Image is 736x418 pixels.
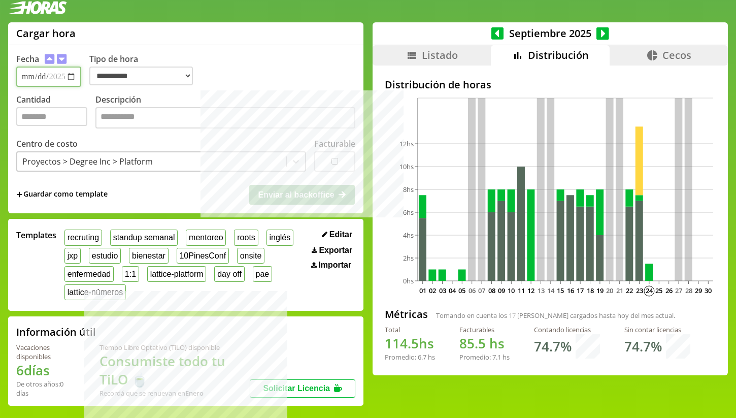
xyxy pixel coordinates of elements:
[478,286,485,295] text: 07
[8,1,67,14] img: logotipo
[385,307,428,321] h2: Métricas
[16,361,75,379] h1: 6 días
[527,286,534,295] text: 12
[16,107,87,126] input: Cantidad
[616,286,623,295] text: 21
[89,53,201,87] label: Tipo de hora
[16,325,96,339] h2: Información útil
[675,286,682,295] text: 27
[399,139,414,148] tspan: 12hs
[458,286,465,295] text: 05
[534,337,572,356] h1: 74.7 %
[488,286,495,295] text: 08
[646,286,653,295] text: 24
[557,286,564,295] text: 15
[177,248,229,264] button: 10PinesConf
[99,343,250,352] div: Tiempo Libre Optativo (TiLO) disponible
[459,334,486,352] span: 85.5
[129,248,168,264] button: bienestar
[498,286,505,295] text: 09
[449,286,456,295] text: 04
[534,325,600,334] div: Contando licencias
[89,67,193,85] select: Tipo de hora
[385,325,435,334] div: Total
[253,266,272,282] button: pae
[685,286,692,295] text: 28
[64,266,114,282] button: enfermedad
[16,94,95,131] label: Cantidad
[329,230,352,239] span: Editar
[64,230,102,245] button: recruting
[624,325,690,334] div: Sin contar licencias
[89,248,121,264] button: estudio
[577,286,584,295] text: 17
[250,379,355,398] button: Solicitar Licencia
[468,286,475,295] text: 06
[528,48,589,62] span: Distribución
[459,325,510,334] div: Facturables
[185,389,204,398] b: Enero
[16,138,78,149] label: Centro de costo
[99,352,250,389] h1: Consumiste todo tu TiLO 🍵
[16,189,108,200] span: +Guardar como template
[504,26,596,40] span: Septiembre 2025
[186,230,226,245] button: mentoreo
[586,286,593,295] text: 18
[429,286,436,295] text: 02
[266,230,293,245] button: inglés
[596,286,604,295] text: 19
[234,230,258,245] button: roots
[606,286,613,295] text: 20
[665,286,672,295] text: 26
[439,286,446,295] text: 03
[385,352,435,362] div: Promedio: hs
[492,352,501,362] span: 7.1
[509,311,516,320] span: 17
[655,286,662,295] text: 25
[16,343,75,361] div: Vacaciones disponibles
[16,26,76,40] h1: Cargar hora
[64,284,126,300] button: lattice-números
[403,185,414,194] tspan: 8hs
[662,48,691,62] span: Cecos
[436,311,675,320] span: Tomando en cuenta los [PERSON_NAME] cargados hasta hoy del mes actual.
[110,230,178,245] button: standup semanal
[635,286,643,295] text: 23
[16,379,75,398] div: De otros años: 0 días
[64,248,81,264] button: jxp
[422,48,458,62] span: Listado
[309,245,355,255] button: Exportar
[319,246,352,255] span: Exportar
[705,286,712,295] text: 30
[624,337,662,356] h1: 74.7 %
[16,189,22,200] span: +
[403,231,414,240] tspan: 4hs
[508,286,515,295] text: 10
[318,261,351,270] span: Importar
[319,230,355,240] button: Editar
[403,208,414,217] tspan: 6hs
[95,94,355,131] label: Descripción
[263,384,330,393] span: Solicitar Licencia
[122,266,139,282] button: 1:1
[459,352,510,362] div: Promedio: hs
[399,162,414,171] tspan: 10hs
[22,156,153,167] div: Proyectos > Degree Inc > Platform
[16,230,56,241] span: Templates
[385,334,419,352] span: 114.5
[214,266,244,282] button: day off
[459,334,510,352] h1: hs
[403,253,414,263] tspan: 2hs
[517,286,524,295] text: 11
[626,286,633,295] text: 22
[385,78,716,91] h2: Distribución de horas
[237,248,264,264] button: onsite
[403,276,414,285] tspan: 0hs
[314,138,355,149] label: Facturable
[147,266,207,282] button: lattice-platform
[385,334,435,352] h1: hs
[419,286,426,295] text: 01
[695,286,702,295] text: 29
[547,286,555,295] text: 14
[16,53,39,65] label: Fecha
